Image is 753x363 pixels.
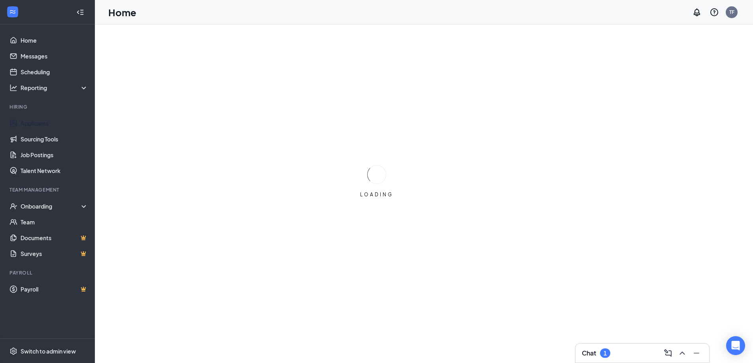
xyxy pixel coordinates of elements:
[9,84,17,92] svg: Analysis
[9,347,17,355] svg: Settings
[690,347,703,359] button: Minimize
[676,347,689,359] button: ChevronUp
[9,269,87,276] div: Payroll
[582,349,596,357] h3: Chat
[692,8,702,17] svg: Notifications
[21,131,88,147] a: Sourcing Tools
[729,9,734,15] div: TF
[21,115,88,131] a: Applicants
[76,8,84,16] svg: Collapse
[9,202,17,210] svg: UserCheck
[21,347,76,355] div: Switch to admin view
[21,147,88,163] a: Job Postings
[604,350,607,357] div: 1
[726,336,745,355] div: Open Intercom Messenger
[663,348,673,358] svg: ComposeMessage
[21,246,88,261] a: SurveysCrown
[692,348,701,358] svg: Minimize
[21,230,88,246] a: DocumentsCrown
[21,163,88,179] a: Talent Network
[662,347,674,359] button: ComposeMessage
[21,48,88,64] a: Messages
[21,281,88,297] a: PayrollCrown
[21,32,88,48] a: Home
[108,6,136,19] h1: Home
[9,8,17,16] svg: WorkstreamLogo
[21,84,89,92] div: Reporting
[21,64,88,80] a: Scheduling
[21,202,81,210] div: Onboarding
[357,191,396,198] div: LOADING
[710,8,719,17] svg: QuestionInfo
[9,186,87,193] div: Team Management
[9,103,87,110] div: Hiring
[21,214,88,230] a: Team
[678,348,687,358] svg: ChevronUp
